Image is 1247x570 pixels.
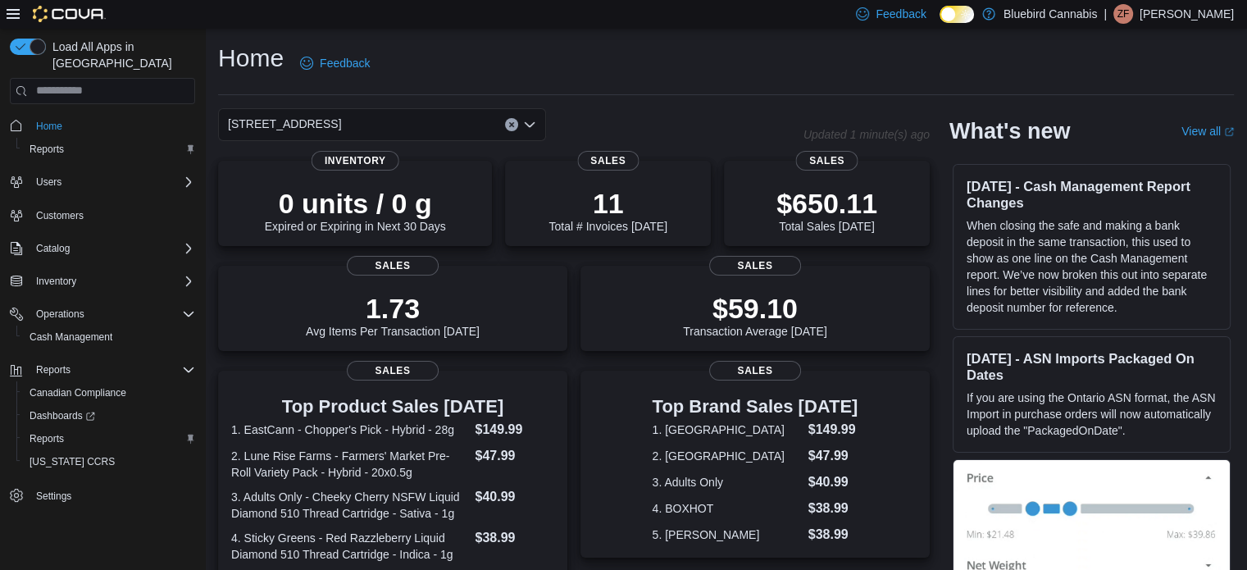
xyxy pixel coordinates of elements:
a: Dashboards [16,404,202,427]
span: Home [30,116,195,136]
button: Settings [3,483,202,507]
p: Bluebird Cannabis [1004,4,1097,24]
h3: Top Brand Sales [DATE] [653,397,858,417]
p: [PERSON_NAME] [1140,4,1234,24]
span: Feedback [876,6,926,22]
button: Users [3,171,202,194]
span: Catalog [36,242,70,255]
dd: $38.99 [475,528,553,548]
span: [STREET_ADDRESS] [228,114,341,134]
button: Home [3,114,202,138]
dt: 1. [GEOGRAPHIC_DATA] [653,422,802,438]
span: Reports [30,360,195,380]
h3: [DATE] - Cash Management Report Changes [967,178,1217,211]
button: Reports [16,427,202,450]
a: Settings [30,486,78,506]
p: $59.10 [683,292,827,325]
p: 11 [548,187,667,220]
span: Customers [30,205,195,226]
p: $650.11 [776,187,877,220]
button: Reports [3,358,202,381]
span: Catalog [30,239,195,258]
p: Updated 1 minute(s) ago [803,128,930,141]
span: Sales [709,361,801,381]
span: Cash Management [30,331,112,344]
button: Catalog [30,239,76,258]
span: Inventory [312,151,399,171]
button: Clear input [505,118,518,131]
span: Sales [796,151,858,171]
span: Washington CCRS [23,452,195,472]
span: Canadian Compliance [30,386,126,399]
div: Total # Invoices [DATE] [548,187,667,233]
span: Dashboards [23,406,195,426]
dt: 1. EastCann - Chopper's Pick - Hybrid - 28g [231,422,468,438]
span: Sales [577,151,639,171]
span: Reports [23,139,195,159]
div: Zoie Fratarcangeli [1113,4,1133,24]
dt: 3. Adults Only - Cheeky Cherry NSFW Liquid Diamond 510 Thread Cartridge - Sativa - 1g [231,489,468,522]
h3: Top Product Sales [DATE] [231,397,554,417]
span: Canadian Compliance [23,383,195,403]
span: Sales [347,256,439,276]
span: Load All Apps in [GEOGRAPHIC_DATA] [46,39,195,71]
p: 1.73 [306,292,480,325]
img: Cova [33,6,106,22]
h1: Home [218,42,284,75]
a: Customers [30,206,90,226]
p: 0 units / 0 g [265,187,446,220]
span: Reports [36,363,71,376]
dd: $38.99 [808,499,858,518]
h3: [DATE] - ASN Imports Packaged On Dates [967,350,1217,383]
span: [US_STATE] CCRS [30,455,115,468]
span: Operations [36,308,84,321]
span: Sales [709,256,801,276]
a: [US_STATE] CCRS [23,452,121,472]
dt: 4. BOXHOT [653,500,802,517]
svg: External link [1224,127,1234,137]
span: Sales [347,361,439,381]
dd: $47.99 [475,446,553,466]
button: Inventory [30,271,83,291]
dt: 2. [GEOGRAPHIC_DATA] [653,448,802,464]
dd: $40.99 [475,487,553,507]
p: If you are using the Ontario ASN format, the ASN Import in purchase orders will now automatically... [967,390,1217,439]
a: Cash Management [23,327,119,347]
span: Reports [30,143,64,156]
span: Feedback [320,55,370,71]
dt: 2. Lune Rise Farms - Farmers' Market Pre-Roll Variety Pack - Hybrid - 20x0.5g [231,448,468,481]
a: Dashboards [23,406,102,426]
button: Cash Management [16,326,202,349]
div: Avg Items Per Transaction [DATE] [306,292,480,338]
button: Open list of options [523,118,536,131]
dd: $38.99 [808,525,858,545]
a: Home [30,116,69,136]
span: Users [30,172,195,192]
div: Expired or Expiring in Next 30 Days [265,187,446,233]
span: Inventory [30,271,195,291]
dt: 4. Sticky Greens - Red Razzleberry Liquid Diamond 510 Thread Cartridge - Indica - 1g [231,530,468,563]
dd: $40.99 [808,472,858,492]
button: Operations [3,303,202,326]
div: Total Sales [DATE] [776,187,877,233]
span: Dark Mode [940,23,940,24]
p: When closing the safe and making a bank deposit in the same transaction, this used to show as one... [967,217,1217,316]
div: Transaction Average [DATE] [683,292,827,338]
button: Inventory [3,270,202,293]
span: Reports [30,432,64,445]
button: Catalog [3,237,202,260]
p: | [1104,4,1107,24]
nav: Complex example [10,107,195,550]
button: Canadian Compliance [16,381,202,404]
button: Reports [30,360,77,380]
a: View allExternal link [1181,125,1234,138]
dd: $47.99 [808,446,858,466]
span: Customers [36,209,84,222]
a: Reports [23,429,71,449]
button: Reports [16,138,202,161]
a: Feedback [294,47,376,80]
span: Users [36,176,61,189]
span: Cash Management [23,327,195,347]
span: Settings [30,485,195,505]
span: Reports [23,429,195,449]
